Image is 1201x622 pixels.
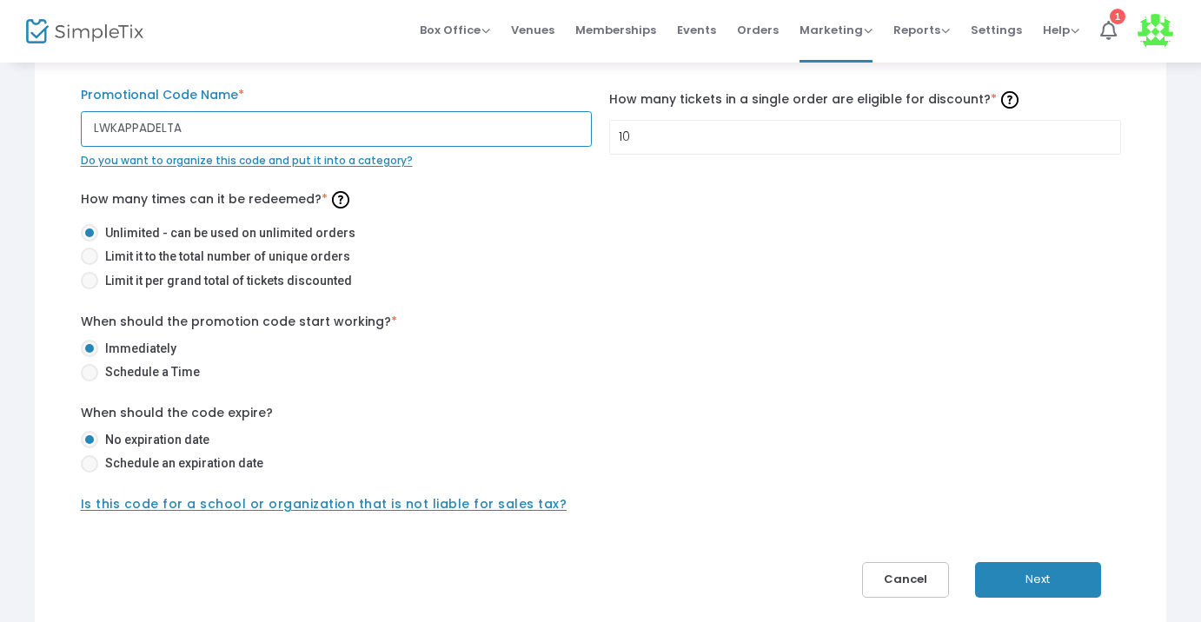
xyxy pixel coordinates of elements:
span: Schedule a Time [98,363,200,381]
img: question-mark [332,191,349,208]
span: Schedule an expiration date [98,454,263,473]
button: Cancel [862,562,949,598]
span: Orders [737,8,779,52]
span: Venues [511,8,554,52]
span: Help [1043,22,1079,38]
div: 1 [1110,9,1125,24]
span: Limit it per grand total of tickets discounted [98,272,352,290]
button: Next [975,562,1101,598]
span: Settings [971,8,1022,52]
span: Box Office [420,22,490,38]
input: Enter Promo Code [81,111,593,147]
span: Memberships [575,8,656,52]
span: Limit it to the total number of unique orders [98,248,350,266]
span: Events [677,8,716,52]
label: When should the promotion code start working? [81,313,397,331]
span: Unlimited - can be used on unlimited orders [98,224,355,242]
span: Marketing [800,22,873,38]
span: Is this code for a school or organization that is not liable for sales tax? [81,495,567,513]
label: Promotional Code Name [81,86,593,104]
span: How many times can it be redeemed? [81,190,354,208]
span: Immediately [98,340,176,358]
span: No expiration date [98,431,209,449]
label: How many tickets in a single order are eligible for discount? [609,86,1121,113]
img: question-mark [1001,91,1019,109]
span: Reports [893,22,950,38]
label: When should the code expire? [81,404,273,422]
span: Do you want to organize this code and put it into a category? [81,153,413,168]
